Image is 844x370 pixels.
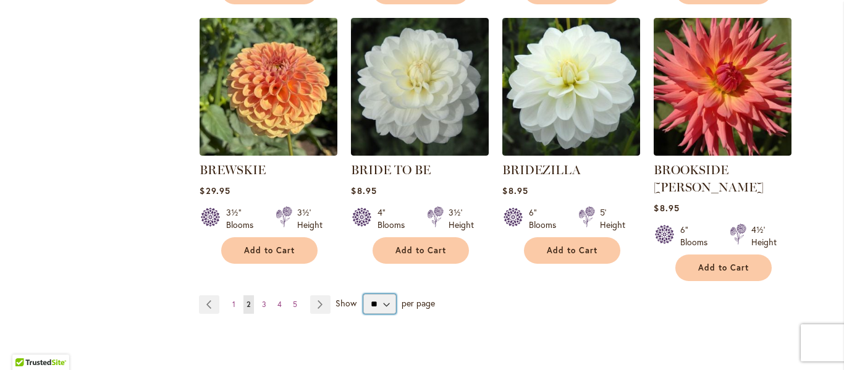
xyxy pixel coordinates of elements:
[373,237,469,264] button: Add to Cart
[402,297,435,309] span: per page
[529,206,563,231] div: 6" Blooms
[351,185,376,196] span: $8.95
[378,206,412,231] div: 4" Blooms
[232,300,235,309] span: 1
[226,206,261,231] div: 3½" Blooms
[502,146,640,158] a: BRIDEZILLA
[200,18,337,156] img: BREWSKIE
[675,254,772,281] button: Add to Cart
[290,295,300,314] a: 5
[297,206,323,231] div: 3½' Height
[221,237,318,264] button: Add to Cart
[200,185,230,196] span: $29.95
[200,162,266,177] a: BREWSKIE
[395,245,446,256] span: Add to Cart
[502,185,528,196] span: $8.95
[229,295,238,314] a: 1
[351,162,431,177] a: BRIDE TO BE
[247,300,251,309] span: 2
[335,297,357,309] span: Show
[654,18,791,156] img: BROOKSIDE CHERI
[259,295,269,314] a: 3
[524,237,620,264] button: Add to Cart
[274,295,285,314] a: 4
[680,224,715,248] div: 6" Blooms
[9,326,44,361] iframe: Launch Accessibility Center
[600,206,625,231] div: 5' Height
[262,300,266,309] span: 3
[698,263,749,273] span: Add to Cart
[244,245,295,256] span: Add to Cart
[547,245,597,256] span: Add to Cart
[293,300,297,309] span: 5
[654,162,764,195] a: BROOKSIDE [PERSON_NAME]
[654,146,791,158] a: BROOKSIDE CHERI
[351,146,489,158] a: BRIDE TO BE
[654,202,679,214] span: $8.95
[449,206,474,231] div: 3½' Height
[277,300,282,309] span: 4
[351,18,489,156] img: BRIDE TO BE
[200,146,337,158] a: BREWSKIE
[502,18,640,156] img: BRIDEZILLA
[751,224,777,248] div: 4½' Height
[502,162,581,177] a: BRIDEZILLA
